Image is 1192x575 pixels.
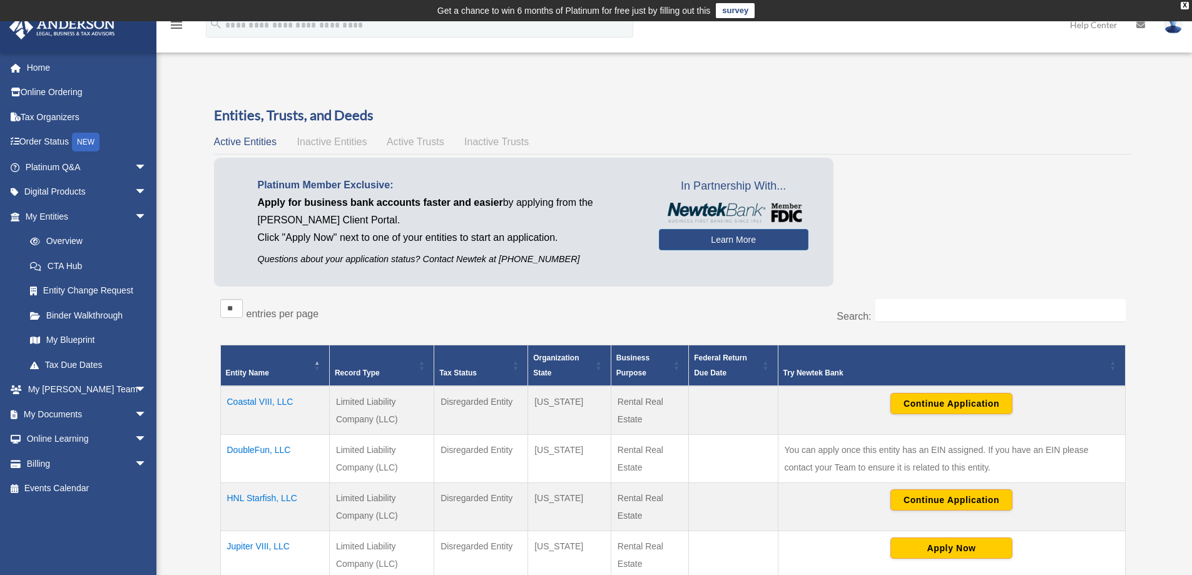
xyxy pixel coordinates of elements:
span: arrow_drop_down [135,451,160,477]
th: Entity Name: Activate to invert sorting [220,345,329,387]
span: Active Entities [214,136,277,147]
span: Federal Return Due Date [694,354,747,377]
a: Binder Walkthrough [18,303,160,328]
span: Business Purpose [616,354,649,377]
i: menu [169,18,184,33]
a: My Entitiesarrow_drop_down [9,204,160,229]
a: Order StatusNEW [9,130,166,155]
td: Rental Real Estate [611,386,688,435]
span: Organization State [533,354,579,377]
a: Platinum Q&Aarrow_drop_down [9,155,166,180]
a: My [PERSON_NAME] Teamarrow_drop_down [9,377,166,402]
th: Organization State: Activate to sort [528,345,611,387]
a: Online Ordering [9,80,166,105]
img: NewtekBankLogoSM.png [665,203,802,223]
button: Continue Application [890,489,1012,511]
th: Federal Return Due Date: Activate to sort [689,345,778,387]
label: Search: [837,311,871,322]
span: arrow_drop_down [135,427,160,452]
td: Disregarded Entity [434,386,528,435]
button: Continue Application [890,393,1012,414]
span: Inactive Entities [297,136,367,147]
a: Tax Due Dates [18,352,160,377]
span: arrow_drop_down [135,155,160,180]
td: [US_STATE] [528,386,611,435]
span: Apply for business bank accounts faster and easier [258,197,503,208]
p: Click "Apply Now" next to one of your entities to start an application. [258,229,640,247]
button: Apply Now [890,537,1012,559]
span: arrow_drop_down [135,377,160,403]
a: CTA Hub [18,253,160,278]
span: Tax Status [439,369,477,377]
th: Record Type: Activate to sort [329,345,434,387]
div: NEW [72,133,99,151]
p: Questions about your application status? Contact Newtek at [PHONE_NUMBER] [258,252,640,267]
img: User Pic [1164,16,1183,34]
td: Coastal VIII, LLC [220,386,329,435]
span: arrow_drop_down [135,180,160,205]
p: Platinum Member Exclusive: [258,176,640,194]
p: by applying from the [PERSON_NAME] Client Portal. [258,194,640,229]
span: Record Type [335,369,380,377]
a: My Blueprint [18,328,160,353]
span: arrow_drop_down [135,402,160,427]
td: Limited Liability Company (LLC) [329,386,434,435]
td: [US_STATE] [528,483,611,531]
a: menu [169,22,184,33]
td: Disregarded Entity [434,435,528,483]
td: Rental Real Estate [611,483,688,531]
td: You can apply once this entity has an EIN assigned. If you have an EIN please contact your Team t... [778,435,1125,483]
td: Rental Real Estate [611,435,688,483]
td: Limited Liability Company (LLC) [329,435,434,483]
img: Anderson Advisors Platinum Portal [6,15,119,39]
a: Events Calendar [9,476,166,501]
div: Get a chance to win 6 months of Platinum for free just by filling out this [437,3,711,18]
a: Digital Productsarrow_drop_down [9,180,166,205]
a: Online Learningarrow_drop_down [9,427,166,452]
div: Try Newtek Bank [783,365,1106,380]
i: search [209,17,223,31]
span: arrow_drop_down [135,204,160,230]
span: Inactive Trusts [464,136,529,147]
a: Tax Organizers [9,104,166,130]
a: Home [9,55,166,80]
th: Try Newtek Bank : Activate to sort [778,345,1125,387]
a: Entity Change Request [18,278,160,303]
th: Business Purpose: Activate to sort [611,345,688,387]
div: close [1181,2,1189,9]
span: Entity Name [226,369,269,377]
span: Active Trusts [387,136,444,147]
h3: Entities, Trusts, and Deeds [214,106,1132,125]
td: DoubleFun, LLC [220,435,329,483]
span: In Partnership With... [659,176,808,196]
a: survey [716,3,755,18]
td: Disregarded Entity [434,483,528,531]
td: [US_STATE] [528,435,611,483]
a: Billingarrow_drop_down [9,451,166,476]
a: Overview [18,229,153,254]
a: My Documentsarrow_drop_down [9,402,166,427]
td: HNL Starfish, LLC [220,483,329,531]
label: entries per page [247,308,319,319]
td: Limited Liability Company (LLC) [329,483,434,531]
a: Learn More [659,229,808,250]
th: Tax Status: Activate to sort [434,345,528,387]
